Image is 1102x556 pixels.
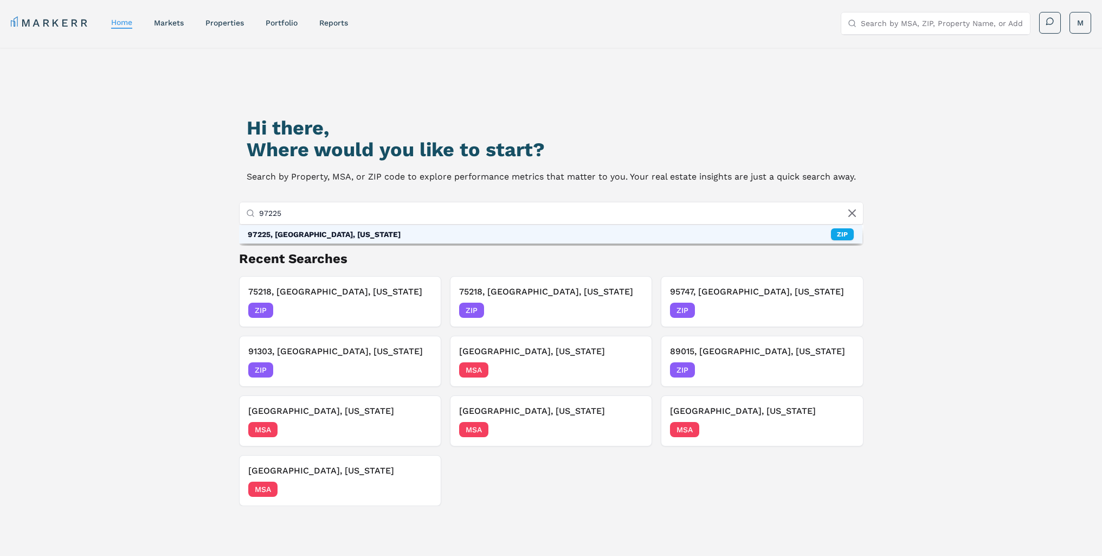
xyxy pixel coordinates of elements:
div: Suggestions [239,225,862,244]
span: [DATE] [830,365,854,375]
span: [DATE] [408,305,432,316]
span: [DATE] [618,424,643,435]
button: [GEOGRAPHIC_DATA], [US_STATE]MSA[DATE] [661,395,863,446]
h3: [GEOGRAPHIC_DATA], [US_STATE] [248,464,432,477]
span: [DATE] [830,424,854,435]
button: 75218, [GEOGRAPHIC_DATA], [US_STATE]ZIP[DATE] [239,276,441,327]
button: [GEOGRAPHIC_DATA], [US_STATE]MSA[DATE] [450,336,652,387]
a: home [111,18,132,27]
h2: Where would you like to start? [247,139,856,161]
h1: Hi there, [247,117,856,139]
h3: 75218, [GEOGRAPHIC_DATA], [US_STATE] [248,285,432,298]
button: M [1069,12,1091,34]
span: M [1077,17,1084,28]
a: properties [205,18,244,27]
div: ZIP: 97225, Portland, Oregon [239,225,862,244]
span: [DATE] [618,305,643,316]
span: ZIP [248,303,273,318]
span: MSA [670,422,699,437]
span: MSA [459,362,488,378]
button: 89015, [GEOGRAPHIC_DATA], [US_STATE]ZIP[DATE] [661,336,863,387]
button: 91303, [GEOGRAPHIC_DATA], [US_STATE]ZIP[DATE] [239,336,441,387]
h3: [GEOGRAPHIC_DATA], [US_STATE] [670,405,854,418]
span: MSA [248,422,278,437]
span: MSA [459,422,488,437]
a: reports [319,18,348,27]
span: ZIP [248,362,273,378]
button: [GEOGRAPHIC_DATA], [US_STATE]MSA[DATE] [239,455,441,506]
h3: 91303, [GEOGRAPHIC_DATA], [US_STATE] [248,345,432,358]
a: Portfolio [266,18,298,27]
h3: 75218, [GEOGRAPHIC_DATA], [US_STATE] [459,285,643,298]
span: [DATE] [830,305,854,316]
a: markets [154,18,184,27]
button: [GEOGRAPHIC_DATA], [US_STATE]MSA[DATE] [239,395,441,446]
span: ZIP [670,362,695,378]
button: [GEOGRAPHIC_DATA], [US_STATE]MSA[DATE] [450,395,652,446]
button: 95747, [GEOGRAPHIC_DATA], [US_STATE]ZIP[DATE] [661,276,863,327]
span: [DATE] [408,424,432,435]
a: MARKERR [11,15,89,30]
button: 75218, [GEOGRAPHIC_DATA], [US_STATE]ZIP[DATE] [450,276,652,327]
p: Search by Property, MSA, or ZIP code to explore performance metrics that matter to you. Your real... [247,169,856,184]
input: Search by MSA, ZIP, Property Name, or Address [259,202,856,224]
h2: Recent Searches [239,250,863,267]
div: 97225, [GEOGRAPHIC_DATA], [US_STATE] [248,229,401,240]
span: [DATE] [408,365,432,375]
h3: [GEOGRAPHIC_DATA], [US_STATE] [248,405,432,418]
div: ZIP [831,228,854,240]
h3: 89015, [GEOGRAPHIC_DATA], [US_STATE] [670,345,854,358]
span: [DATE] [408,484,432,495]
input: Search by MSA, ZIP, Property Name, or Address [861,12,1023,34]
h3: [GEOGRAPHIC_DATA], [US_STATE] [459,345,643,358]
span: ZIP [459,303,484,318]
h3: 95747, [GEOGRAPHIC_DATA], [US_STATE] [670,285,854,298]
span: [DATE] [618,365,643,375]
h3: [GEOGRAPHIC_DATA], [US_STATE] [459,405,643,418]
span: MSA [248,482,278,497]
span: ZIP [670,303,695,318]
